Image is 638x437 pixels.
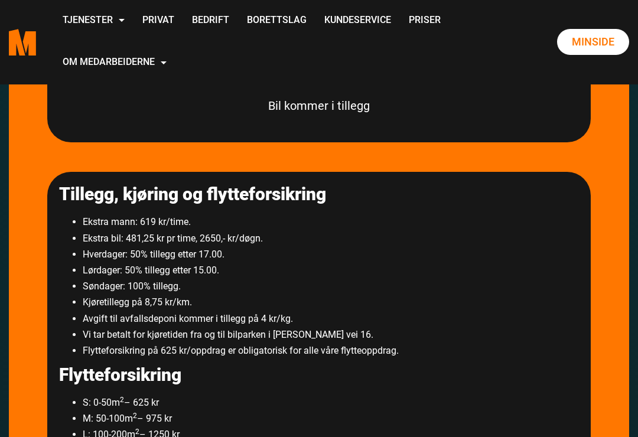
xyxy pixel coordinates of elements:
[83,278,579,294] li: Søndager: 100% tillegg.
[9,20,36,64] a: Medarbeiderne start page
[83,214,579,230] li: Ekstra mann: 619 kr/time.
[83,246,579,262] li: Hverdager: 50% tillegg etter 17.00.
[83,262,579,278] li: Lørdager: 50% tillegg etter 15.00.
[120,396,124,404] sup: 2
[557,29,629,55] a: Minside
[83,230,579,246] li: Ekstra bil: 481,25 kr pr time, 2650,- kr/døgn.
[83,343,579,358] li: Flytteforsikring på 625 kr/oppdrag er obligatorisk for alle våre flytteoppdrag.
[59,364,579,386] p: Flytteforsikring
[59,96,579,116] p: Bil kommer i tillegg
[59,184,579,205] p: Tillegg, kjøring og flytteforsikring
[135,428,139,436] sup: 2
[133,412,137,420] sup: 2
[83,394,579,410] li: S: 0-50m – 625 kr
[83,410,579,426] li: M: 50-100m – 975 kr
[83,311,579,327] li: Avgift til avfallsdeponi kommer i tillegg på 4 kr/kg.
[54,42,175,84] a: Om Medarbeiderne
[83,294,579,310] li: Kjøretillegg på 8,75 kr/km.
[83,327,579,343] li: Vi tar betalt for kjøretiden fra og til bilparken i [PERSON_NAME] vei 16.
